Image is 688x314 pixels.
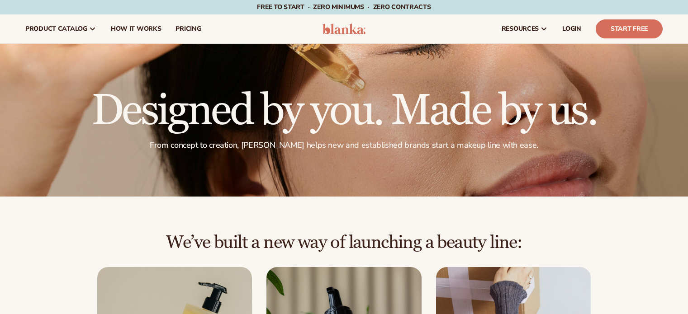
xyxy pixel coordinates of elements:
span: Free to start · ZERO minimums · ZERO contracts [257,3,431,11]
a: product catalog [18,14,104,43]
a: How It Works [104,14,169,43]
a: pricing [168,14,208,43]
span: pricing [176,25,201,33]
img: logo [323,23,365,34]
a: resources [494,14,555,43]
p: From concept to creation, [PERSON_NAME] helps new and established brands start a makeup line with... [91,140,597,150]
h1: Designed by you. Made by us. [91,89,597,133]
a: Start Free [596,19,663,38]
span: product catalog [25,25,87,33]
h2: We’ve built a new way of launching a beauty line: [25,233,663,253]
span: How It Works [111,25,161,33]
a: LOGIN [555,14,588,43]
span: resources [502,25,539,33]
span: LOGIN [562,25,581,33]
